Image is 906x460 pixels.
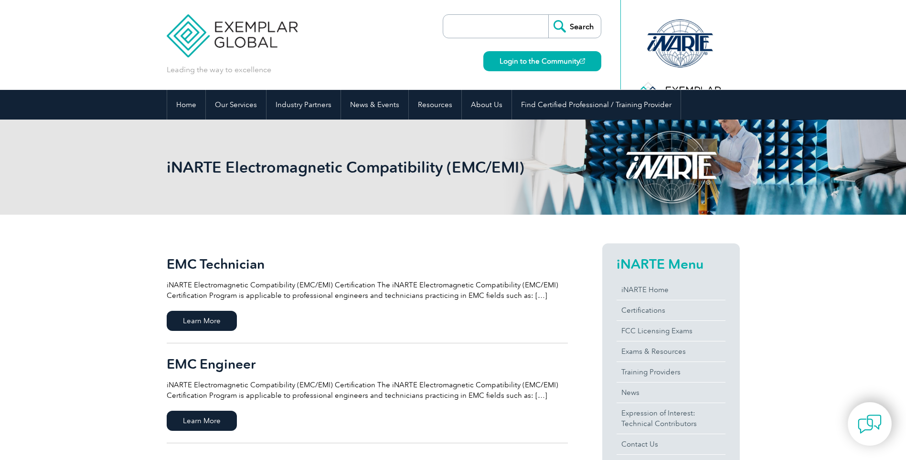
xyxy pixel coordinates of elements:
a: EMC Engineer iNARTE Electromagnetic Compatibility (EMC/EMI) Certification The iNARTE Electromagne... [167,343,568,443]
p: iNARTE Electromagnetic Compatibility (EMC/EMI) Certification The iNARTE Electromagnetic Compatibi... [167,280,568,301]
a: Certifications [617,300,725,320]
a: iNARTE Home [617,280,725,300]
h1: iNARTE Electromagnetic Compatibility (EMC/EMI) [167,158,533,176]
a: FCC Licensing Exams [617,321,725,341]
span: Learn More [167,411,237,431]
a: Contact Us [617,434,725,454]
a: Training Providers [617,362,725,382]
h2: EMC Engineer [167,356,568,372]
h2: iNARTE Menu [617,256,725,272]
a: News [617,383,725,403]
a: About Us [462,90,512,120]
input: Search [548,15,601,38]
a: EMC Technician iNARTE Electromagnetic Compatibility (EMC/EMI) Certification The iNARTE Electromag... [167,243,568,343]
span: Learn More [167,311,237,331]
a: Exams & Resources [617,341,725,361]
a: Login to the Community [483,51,601,71]
a: Expression of Interest:Technical Contributors [617,403,725,434]
img: contact-chat.png [858,412,882,436]
a: Home [167,90,205,120]
a: News & Events [341,90,408,120]
p: Leading the way to excellence [167,65,271,75]
img: open_square.png [580,58,585,64]
h2: EMC Technician [167,256,568,272]
p: iNARTE Electromagnetic Compatibility (EMC/EMI) Certification The iNARTE Electromagnetic Compatibi... [167,380,568,401]
a: Resources [409,90,461,120]
a: Industry Partners [266,90,341,120]
a: Find Certified Professional / Training Provider [512,90,681,120]
a: Our Services [206,90,266,120]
